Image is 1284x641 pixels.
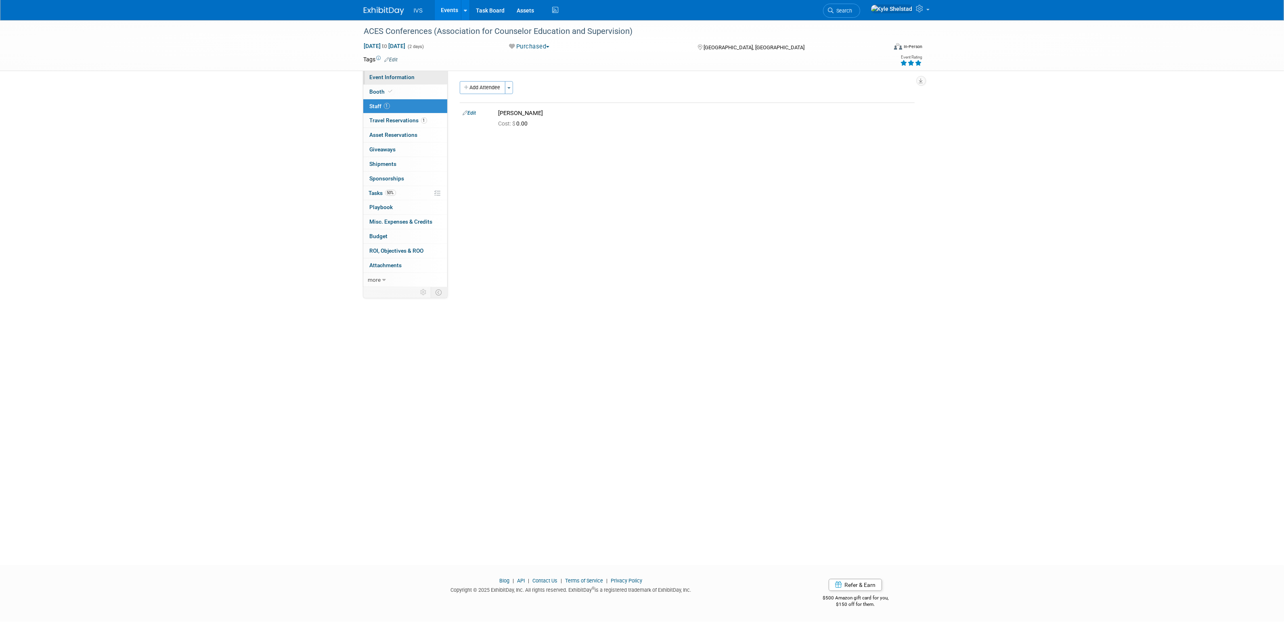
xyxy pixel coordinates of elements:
[559,578,564,584] span: |
[368,277,381,283] span: more
[823,4,860,18] a: Search
[829,579,882,591] a: Refer & Earn
[370,247,424,254] span: ROI, Objectives & ROO
[384,103,390,109] span: 1
[565,578,603,584] a: Terms of Service
[790,601,921,608] div: $150 off for them.
[704,44,804,50] span: [GEOGRAPHIC_DATA], [GEOGRAPHIC_DATA]
[363,128,447,142] a: Asset Reservations
[903,44,922,50] div: In-Person
[499,120,517,127] span: Cost: $
[363,229,447,243] a: Budget
[363,70,447,84] a: Event Information
[417,287,431,297] td: Personalize Event Tab Strip
[370,146,396,153] span: Giveaways
[363,273,447,287] a: more
[363,85,447,99] a: Booth
[900,55,922,59] div: Event Rating
[790,589,921,608] div: $500 Amazon gift card for you,
[871,4,913,13] img: Kyle Shelstad
[363,244,447,258] a: ROI, Objectives & ROO
[592,586,595,591] sup: ®
[511,578,516,584] span: |
[840,42,923,54] div: Event Format
[363,200,447,214] a: Playbook
[499,120,531,127] span: 0.00
[381,43,389,49] span: to
[363,172,447,186] a: Sponsorships
[834,8,853,14] span: Search
[385,190,396,196] span: 50%
[370,88,394,95] span: Booth
[370,103,390,109] span: Staff
[499,578,509,584] a: Blog
[431,287,447,297] td: Toggle Event Tabs
[364,42,406,50] span: [DATE] [DATE]
[369,190,396,196] span: Tasks
[517,578,525,584] a: API
[894,43,902,50] img: Format-Inperson.png
[499,109,911,117] div: [PERSON_NAME]
[370,204,393,210] span: Playbook
[460,81,505,94] button: Add Attendee
[363,186,447,200] a: Tasks50%
[363,215,447,229] a: Misc. Expenses & Credits
[363,113,447,128] a: Travel Reservations1
[364,55,398,63] td: Tags
[389,89,393,94] i: Booth reservation complete
[370,233,388,239] span: Budget
[370,262,402,268] span: Attachments
[361,24,875,39] div: ACES Conferences (Association for Counselor Education and Supervision)
[363,157,447,171] a: Shipments
[506,42,553,51] button: Purchased
[604,578,610,584] span: |
[385,57,398,63] a: Edit
[363,258,447,272] a: Attachments
[421,117,427,124] span: 1
[370,161,397,167] span: Shipments
[364,584,779,594] div: Copyright © 2025 ExhibitDay, Inc. All rights reserved. ExhibitDay is a registered trademark of Ex...
[370,132,418,138] span: Asset Reservations
[370,218,433,225] span: Misc. Expenses & Credits
[463,110,476,116] a: Edit
[414,7,423,14] span: IVS
[370,74,415,80] span: Event Information
[363,142,447,157] a: Giveaways
[364,7,404,15] img: ExhibitDay
[370,117,427,124] span: Travel Reservations
[532,578,557,584] a: Contact Us
[370,175,404,182] span: Sponsorships
[611,578,642,584] a: Privacy Policy
[363,99,447,113] a: Staff1
[526,578,531,584] span: |
[407,44,424,49] span: (2 days)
